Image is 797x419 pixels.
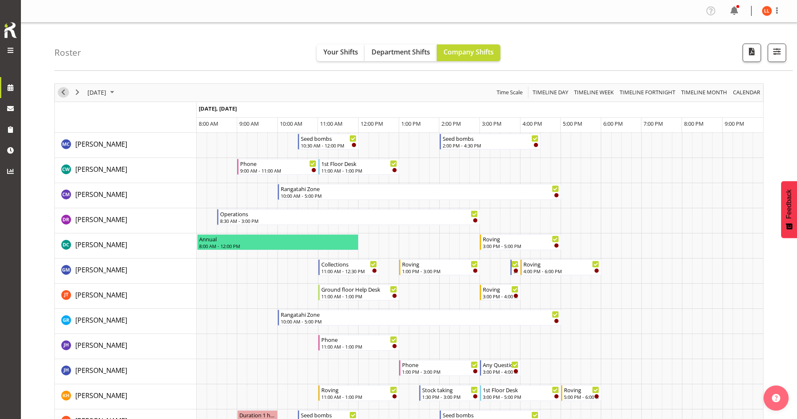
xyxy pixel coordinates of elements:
[240,167,316,174] div: 9:00 AM - 11:00 AM
[301,142,356,149] div: 10:30 AM - 12:00 PM
[75,365,127,375] a: [PERSON_NAME]
[513,268,518,274] div: 3:45 PM - 4:00 PM
[573,87,615,98] button: Timeline Week
[772,394,780,402] img: help-xxl-2.png
[278,310,561,326] div: Grace Roscoe-Squires"s event - Rangatahi Zone Begin From Thursday, September 25, 2025 at 10:00:00...
[58,87,69,98] button: Previous
[643,120,663,127] span: 7:00 PM
[321,260,377,268] div: Collections
[75,189,127,199] a: [PERSON_NAME]
[55,233,197,259] td: Donald Cunningham resource
[513,260,518,268] div: New book tagging
[321,385,397,394] div: Roving
[480,234,561,250] div: Donald Cunningham"s event - Roving Begin From Thursday, September 25, 2025 at 3:00:00 PM GMT+12:0...
[402,368,478,375] div: 1:00 PM - 3:00 PM
[496,87,523,98] span: Time Scale
[483,385,559,394] div: 1st Floor Desk
[365,44,437,61] button: Department Shifts
[372,47,430,57] span: Department Shifts
[443,134,539,142] div: Seed bombs
[55,183,197,208] td: Chamique Mamolo resource
[441,120,461,127] span: 2:00 PM
[75,391,127,400] span: [PERSON_NAME]
[75,139,127,149] a: [PERSON_NAME]
[318,385,399,401] div: Kaela Harley"s event - Roving Begin From Thursday, September 25, 2025 at 11:00:00 AM GMT+12:00 En...
[480,360,520,376] div: Jillian Hunter"s event - Any Questions Begin From Thursday, September 25, 2025 at 3:00:00 PM GMT+...
[399,259,480,275] div: Gabriel McKay Smith"s event - Roving Begin From Thursday, September 25, 2025 at 1:00:00 PM GMT+12...
[561,385,602,401] div: Kaela Harley"s event - Roving Begin From Thursday, September 25, 2025 at 5:00:00 PM GMT+12:00 End...
[483,368,518,375] div: 3:00 PM - 4:00 PM
[55,384,197,409] td: Kaela Harley resource
[573,87,615,98] span: Timeline Week
[240,159,316,168] div: Phone
[55,158,197,183] td: Catherine Wilson resource
[75,265,127,274] span: [PERSON_NAME]
[86,87,118,98] button: September 2025
[532,87,569,98] span: Timeline Day
[75,164,127,174] a: [PERSON_NAME]
[483,393,559,400] div: 3:00 PM - 5:00 PM
[75,290,127,300] a: [PERSON_NAME]
[317,44,365,61] button: Your Shifts
[564,385,600,394] div: Roving
[237,159,318,175] div: Catherine Wilson"s event - Phone Begin From Thursday, September 25, 2025 at 9:00:00 AM GMT+12:00 ...
[437,44,500,61] button: Company Shifts
[75,340,127,350] a: [PERSON_NAME]
[318,259,379,275] div: Gabriel McKay Smith"s event - Collections Begin From Thursday, September 25, 2025 at 11:00:00 AM ...
[2,21,19,39] img: Rosterit icon logo
[321,167,397,174] div: 11:00 AM - 1:00 PM
[523,260,599,268] div: Roving
[199,105,237,112] span: [DATE], [DATE]
[301,411,356,419] div: Seed bombs
[361,120,383,127] span: 12:00 PM
[197,234,359,250] div: Donald Cunningham"s event - Annual Begin From Thursday, September 25, 2025 at 8:00:00 AM GMT+12:0...
[75,190,127,199] span: [PERSON_NAME]
[523,268,599,274] div: 4:00 PM - 6:00 PM
[419,385,480,401] div: Kaela Harley"s event - Stock taking Begin From Thursday, September 25, 2025 at 1:30:00 PM GMT+12:...
[199,243,357,249] div: 8:00 AM - 12:00 PM
[732,87,762,98] button: Month
[220,217,478,224] div: 8:30 AM - 3:00 PM
[75,165,127,174] span: [PERSON_NAME]
[732,87,761,98] span: calendar
[55,334,197,359] td: Jill Harpur resource
[281,192,559,199] div: 10:00 AM - 5:00 PM
[480,385,561,401] div: Kaela Harley"s event - 1st Floor Desk Begin From Thursday, September 25, 2025 at 3:00:00 PM GMT+1...
[220,209,478,218] div: Operations
[483,235,559,243] div: Roving
[75,240,127,249] span: [PERSON_NAME]
[55,284,197,309] td: Glen Tomlinson resource
[725,120,744,127] span: 9:00 PM
[781,181,797,238] button: Feedback - Show survey
[70,84,85,101] div: next period
[401,120,421,127] span: 1:00 PM
[619,87,676,98] span: Timeline Fortnight
[768,44,786,62] button: Filter Shifts
[443,47,494,57] span: Company Shifts
[480,285,520,300] div: Glen Tomlinson"s event - Roving Begin From Thursday, September 25, 2025 at 3:00:00 PM GMT+12:00 E...
[531,87,570,98] button: Timeline Day
[321,268,377,274] div: 11:00 AM - 12:30 PM
[680,87,728,98] span: Timeline Month
[523,120,542,127] span: 4:00 PM
[55,309,197,334] td: Grace Roscoe-Squires resource
[563,120,582,127] span: 5:00 PM
[55,133,197,158] td: Aurora Catu resource
[684,120,704,127] span: 8:00 PM
[603,120,623,127] span: 6:00 PM
[321,393,397,400] div: 11:00 AM - 1:00 PM
[55,208,197,233] td: Debra Robinson resource
[75,240,127,250] a: [PERSON_NAME]
[440,134,541,150] div: Aurora Catu"s event - Seed bombs Begin From Thursday, September 25, 2025 at 2:00:00 PM GMT+12:00 ...
[482,120,502,127] span: 3:00 PM
[483,243,559,249] div: 3:00 PM - 5:00 PM
[278,184,561,200] div: Chamique Mamolo"s event - Rangatahi Zone Begin From Thursday, September 25, 2025 at 10:00:00 AM G...
[483,293,518,300] div: 3:00 PM - 4:00 PM
[239,120,259,127] span: 9:00 AM
[510,259,520,275] div: Gabriel McKay Smith"s event - New book tagging Begin From Thursday, September 25, 2025 at 3:45:00...
[520,259,601,275] div: Gabriel McKay Smith"s event - Roving Begin From Thursday, September 25, 2025 at 4:00:00 PM GMT+12...
[281,310,559,318] div: Rangatahi Zone
[56,84,70,101] div: previous period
